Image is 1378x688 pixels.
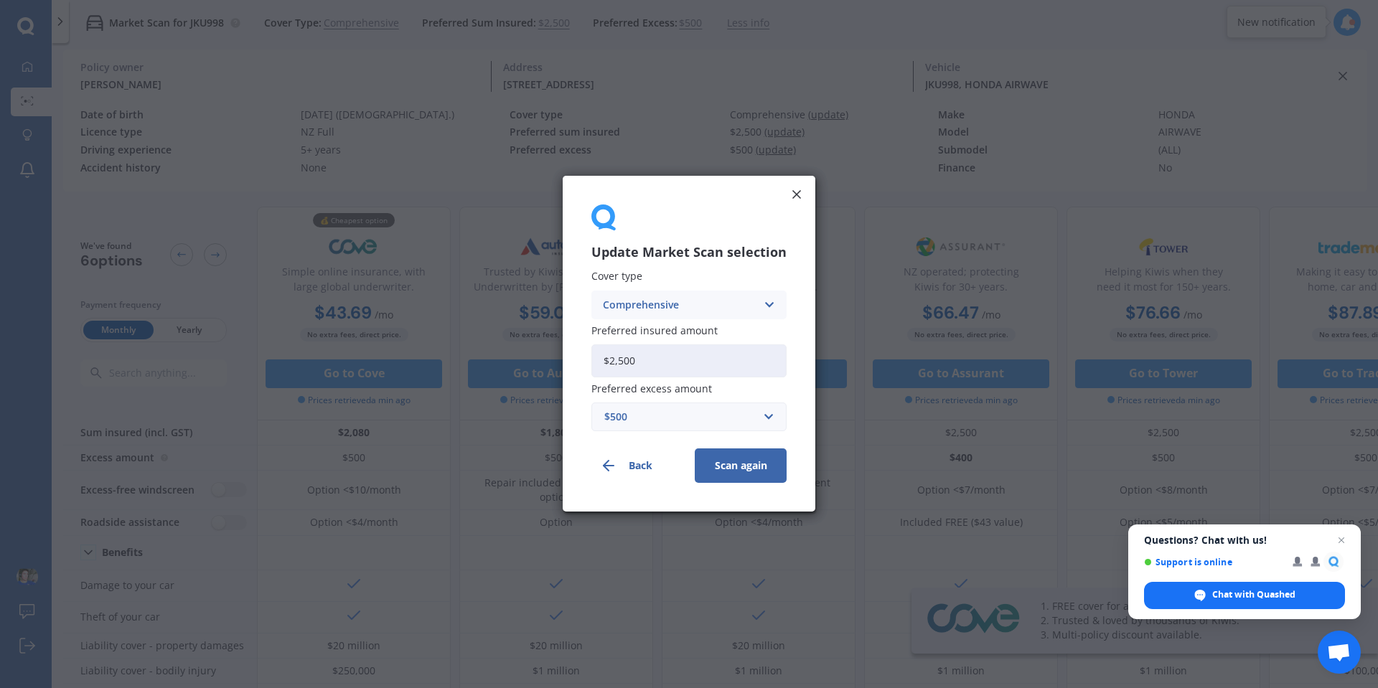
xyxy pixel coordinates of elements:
[591,449,683,484] button: Back
[591,324,718,337] span: Preferred insured amount
[591,245,787,261] h3: Update Market Scan selection
[591,382,712,396] span: Preferred excess amount
[591,270,642,283] span: Cover type
[1318,631,1361,674] div: Open chat
[591,344,787,377] input: Enter amount
[604,410,756,425] div: $500
[1144,582,1345,609] div: Chat with Quashed
[1333,532,1350,549] span: Close chat
[1212,588,1295,601] span: Chat with Quashed
[1144,534,1345,546] span: Questions? Chat with us!
[603,297,756,313] div: Comprehensive
[1144,557,1283,567] span: Support is online
[695,449,787,484] button: Scan again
